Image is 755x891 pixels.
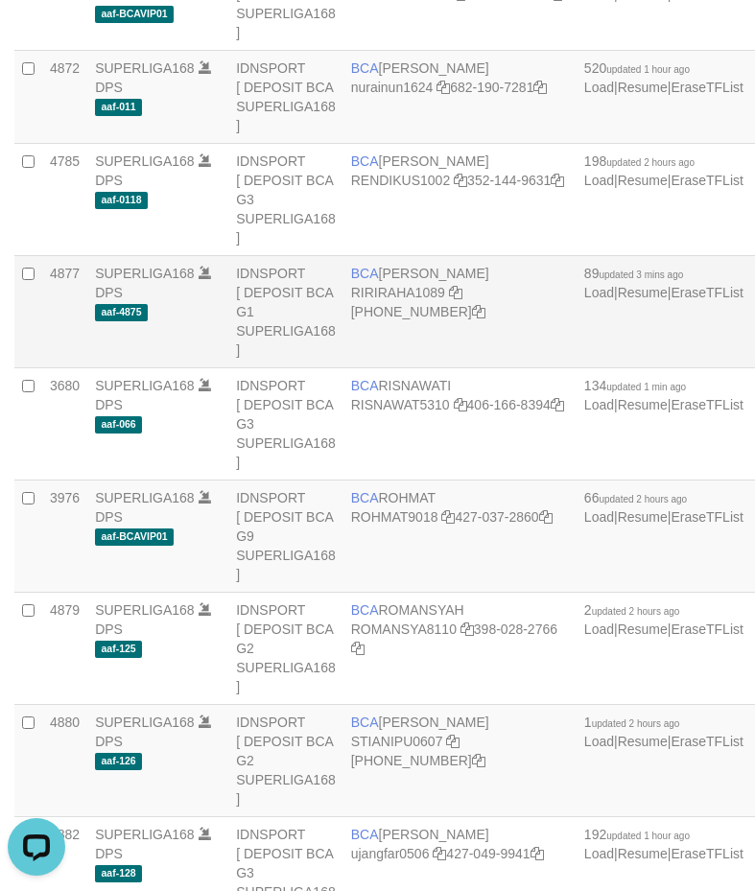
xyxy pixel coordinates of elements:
a: Resume [618,173,668,188]
span: 520 [584,60,690,76]
span: | | [584,827,743,861]
a: EraseTFList [671,846,743,861]
span: | | [584,378,743,412]
td: 3976 [42,480,87,592]
a: Resume [618,80,668,95]
span: updated 1 hour ago [606,831,690,841]
a: SUPERLIGA168 [95,266,195,281]
a: Copy ujangfar0506 to clipboard [433,846,446,861]
a: SUPERLIGA168 [95,378,195,393]
a: Copy 4270499941 to clipboard [531,846,544,861]
td: DPS [87,143,228,255]
td: IDNSPORT [ DEPOSIT BCA SUPERLIGA168 ] [228,50,343,143]
span: BCA [351,60,379,76]
a: Copy nurainun1624 to clipboard [436,80,450,95]
span: aaf-BCAVIP01 [95,528,174,545]
td: IDNSPORT [ DEPOSIT BCA G1 SUPERLIGA168 ] [228,255,343,367]
span: BCA [351,827,379,842]
a: Load [584,173,614,188]
a: Resume [618,846,668,861]
a: Resume [618,397,668,412]
span: aaf-126 [95,753,142,769]
td: DPS [87,480,228,592]
a: Copy RISNAWAT5310 to clipboard [454,397,467,412]
a: Load [584,80,614,95]
td: DPS [87,592,228,704]
td: DPS [87,367,228,480]
td: 4879 [42,592,87,704]
span: updated 2 hours ago [592,606,680,617]
a: EraseTFList [671,509,743,525]
a: ROHMAT9018 [351,509,438,525]
span: 192 [584,827,690,842]
a: Copy STIANIPU0607 to clipboard [446,734,460,749]
a: ujangfar0506 [351,846,430,861]
a: SUPERLIGA168 [95,715,195,730]
a: nurainun1624 [351,80,434,95]
span: BCA [351,602,379,618]
span: BCA [351,378,379,393]
a: SUPERLIGA168 [95,602,195,618]
a: EraseTFList [671,621,743,637]
a: Copy 4062281611 to clipboard [472,304,485,319]
a: SUPERLIGA168 [95,827,195,842]
span: aaf-066 [95,416,142,433]
span: aaf-125 [95,641,142,657]
span: BCA [351,490,379,505]
td: [PERSON_NAME] [PHONE_NUMBER] [343,704,577,816]
a: RENDIKUS1002 [351,173,451,188]
span: updated 3 mins ago [599,270,683,280]
a: Copy 3521449631 to clipboard [551,173,564,188]
a: Copy RENDIKUS1002 to clipboard [454,173,467,188]
td: ROMANSYAH 398-028-2766 [343,592,577,704]
span: updated 1 hour ago [606,64,690,75]
td: 3680 [42,367,87,480]
a: Copy RIRIRAHA1089 to clipboard [449,285,462,300]
a: ROMANSYA8110 [351,621,457,637]
a: EraseTFList [671,80,743,95]
td: DPS [87,50,228,143]
a: Load [584,846,614,861]
a: SUPERLIGA168 [95,60,195,76]
span: 66 [584,490,687,505]
a: EraseTFList [671,173,743,188]
a: Load [584,734,614,749]
span: updated 1 min ago [606,382,686,392]
span: 1 [584,715,680,730]
a: Copy 6821907281 to clipboard [533,80,547,95]
a: EraseTFList [671,734,743,749]
a: Load [584,621,614,637]
span: updated 2 hours ago [592,718,680,729]
a: Resume [618,621,668,637]
td: DPS [87,255,228,367]
td: IDNSPORT [ DEPOSIT BCA G9 SUPERLIGA168 ] [228,480,343,592]
td: IDNSPORT [ DEPOSIT BCA G2 SUPERLIGA168 ] [228,592,343,704]
span: aaf-4875 [95,304,148,320]
span: BCA [351,153,379,169]
td: ROHMAT 427-037-2860 [343,480,577,592]
a: RIRIRAHA1089 [351,285,445,300]
a: Load [584,509,614,525]
a: Resume [618,734,668,749]
span: aaf-BCAVIP01 [95,6,174,22]
a: Load [584,397,614,412]
a: Copy ROMANSYA8110 to clipboard [460,621,474,637]
span: | | [584,266,743,300]
td: [PERSON_NAME] 352-144-9631 [343,143,577,255]
td: [PERSON_NAME] [PHONE_NUMBER] [343,255,577,367]
button: Open LiveChat chat widget [8,8,65,65]
span: aaf-128 [95,865,142,881]
span: 198 [584,153,695,169]
td: RISNAWATI 406-166-8394 [343,367,577,480]
td: DPS [87,704,228,816]
a: Copy ROHMAT9018 to clipboard [441,509,455,525]
span: BCA [351,715,379,730]
a: RISNAWAT5310 [351,397,450,412]
span: | | [584,490,743,525]
a: Copy 4270372860 to clipboard [539,509,553,525]
a: Copy 4062280194 to clipboard [472,753,485,768]
td: 4880 [42,704,87,816]
td: IDNSPORT [ DEPOSIT BCA G3 SUPERLIGA168 ] [228,367,343,480]
a: Copy 3980282766 to clipboard [351,641,365,656]
span: 134 [584,378,686,393]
